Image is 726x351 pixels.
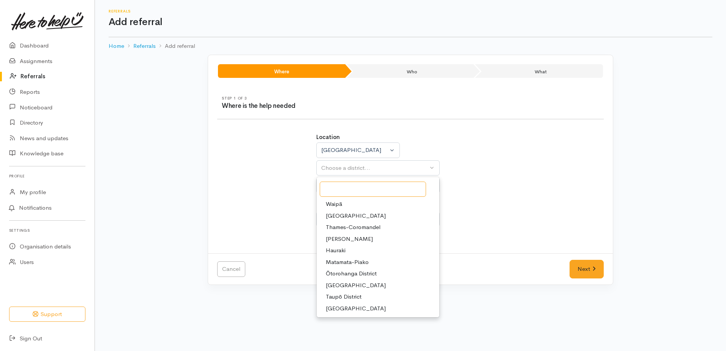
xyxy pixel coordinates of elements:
[326,246,346,255] span: Hauraki
[570,260,604,278] a: Next
[316,142,400,158] button: Waikato
[326,281,386,290] span: [GEOGRAPHIC_DATA]
[222,96,410,100] h6: Step 1 of 3
[109,42,124,51] a: Home
[156,42,195,51] li: Add referral
[326,304,386,313] span: [GEOGRAPHIC_DATA]
[475,64,603,78] li: What
[222,103,410,110] h3: Where is the help needed
[326,200,342,209] span: Waipā
[326,223,380,232] span: Thames-Coromandel
[9,307,85,322] button: Support
[347,64,473,78] li: Who
[326,269,377,278] span: Ōtorohanga District
[109,17,712,28] h1: Add referral
[254,266,560,270] h6: Step 1 of 3
[326,235,373,243] span: [PERSON_NAME]
[109,9,712,13] h6: Referrals
[217,261,245,277] a: Cancel
[326,258,369,267] span: Matamata-Piako
[316,133,340,142] label: Location
[320,182,426,197] input: Search
[316,160,440,176] button: Choose a district...
[321,164,428,172] div: Choose a district...
[9,171,85,181] h6: Profile
[109,37,712,55] nav: breadcrumb
[218,64,345,78] li: Where
[321,146,388,155] div: [GEOGRAPHIC_DATA]
[133,42,156,51] a: Referrals
[9,225,85,236] h6: Settings
[326,212,386,220] span: [GEOGRAPHIC_DATA]
[326,292,361,301] span: Taupō District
